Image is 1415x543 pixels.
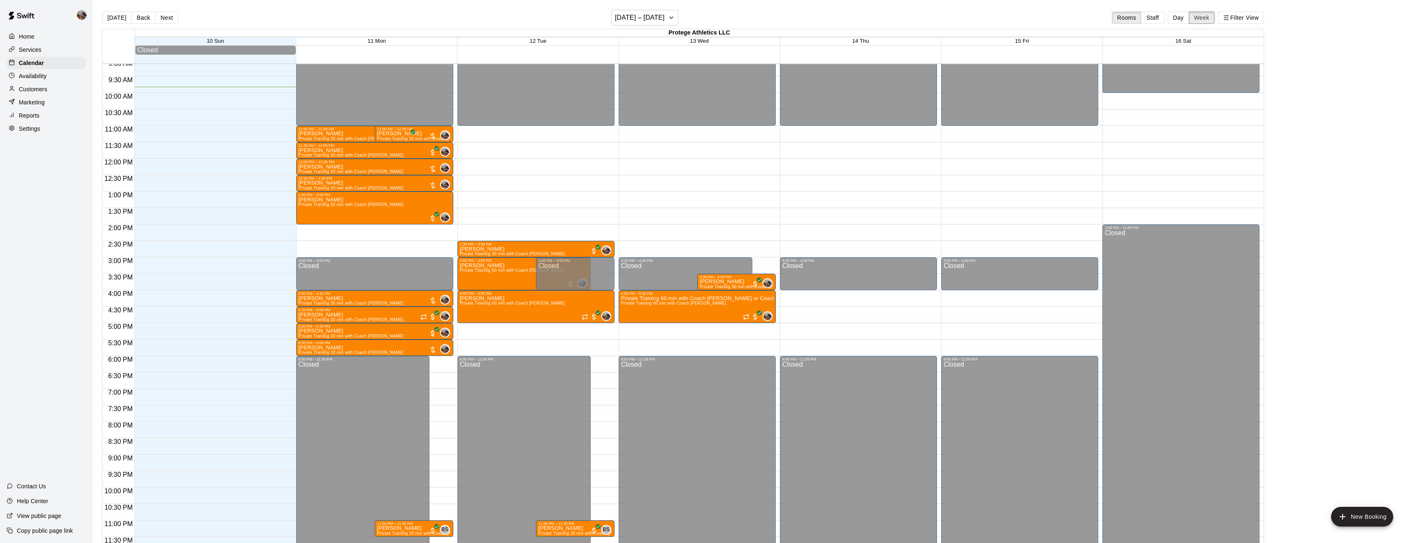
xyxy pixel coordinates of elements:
div: Blaine Johnson [440,130,450,140]
button: Next [155,12,178,24]
div: 5:30 PM – 6:00 PM [299,341,451,345]
span: Blaine Johnson [443,295,450,305]
div: 11:00 PM – 11:30 PM: Private Training 30 min with Coach Bryson Spriggs [536,520,615,537]
p: Marketing [19,98,45,106]
button: 11 Mon [368,38,386,44]
img: Blaine Johnson [441,312,449,320]
div: Blaine Johnson [440,213,450,222]
span: Private Training 60 min with Coach [PERSON_NAME] [460,301,565,305]
div: 11:00 AM – 11:30 AM: Lennox Blair [375,126,453,142]
div: 11:30 AM – 12:00 PM: Jackson Woods [296,142,453,159]
div: Blaine Johnson [440,180,450,189]
div: 6:00 PM – 11:59 PM [621,357,773,361]
span: 10:30 AM [103,109,135,116]
span: 12 Tue [530,38,547,44]
div: 11:00 AM – 11:30 AM [377,127,451,131]
span: 3:00 PM [106,257,135,264]
div: Bryson Spriggs [440,525,450,535]
div: Bryson Spriggs [601,525,611,535]
span: Private Training 30 min with Coach [PERSON_NAME] [299,334,404,338]
span: 12:00 PM [102,159,135,166]
span: 10:00 AM [103,93,135,100]
span: All customers have paid [590,313,598,321]
img: Blaine Johnson [441,131,449,139]
div: 11:00 PM – 11:30 PM: Private Training 30 min with Coach Bryson Spriggs [375,520,453,537]
div: 2:30 PM – 3:00 PM: Lucas Foster [457,241,615,257]
div: 4:00 PM – 5:00 PM [460,291,612,296]
span: All customers have paid [429,313,437,321]
span: Private Training 30 min with Coach [PERSON_NAME] [538,531,644,536]
span: Private Training 30 min with Coach [PERSON_NAME] [377,136,482,141]
div: Settings [7,122,86,135]
span: Private Training 30 min with Coach [PERSON_NAME] [299,153,404,157]
span: 16 Sat [1175,38,1191,44]
img: Blaine Johnson [602,312,610,320]
div: 5:00 PM – 5:30 PM: Alex Johnson [296,323,453,340]
span: Blaine Johnson [443,163,450,173]
button: 10 Sun [206,38,224,44]
div: 3:00 PM – 4:00 PM: Closed [536,257,615,290]
div: 4:30 PM – 5:00 PM: Luke Hader [296,307,453,323]
span: Private Training 30 min with Coach [PERSON_NAME] [299,350,404,355]
p: Availability [19,72,47,80]
span: Private Training 30 min with Coach [PERSON_NAME] [299,136,404,141]
span: Private Training 30 min with Coach [PERSON_NAME] [299,301,404,305]
span: 6:00 PM [106,356,135,363]
span: 1:00 PM [106,192,135,199]
a: Services [7,44,86,56]
div: Closed [782,263,935,293]
span: All customers have paid [429,148,437,157]
div: 11:00 PM – 11:30 PM [377,522,451,526]
span: Blaine Johnson [766,278,772,288]
span: 11:00 PM [102,520,135,527]
span: 5:30 PM [106,340,135,347]
span: 8:00 PM [106,422,135,429]
a: Customers [7,83,86,95]
button: Rooms [1112,12,1141,24]
span: Private Training 30 min with Coach [PERSON_NAME] [460,252,565,256]
span: 5:00 PM [106,323,135,330]
a: Home [7,30,86,43]
span: 14 Thu [852,38,869,44]
span: 9:00 PM [106,455,135,462]
img: Blaine Johnson [441,213,449,222]
p: View public page [17,512,61,520]
div: 3:00 PM – 4:00 PM [299,259,451,263]
div: 3:00 PM – 4:00 PM [782,259,935,263]
span: BS [441,526,448,534]
div: 3:00 PM – 4:00 PM: Closed [941,257,1098,290]
span: Bryson Spriggs [443,525,450,535]
div: 4:00 PM – 5:00 PM [621,291,773,296]
span: Blaine Johnson [443,147,450,157]
span: Private Training 60 min with Coach [PERSON_NAME] [299,202,404,207]
p: Reports [19,111,39,120]
span: 6:30 PM [106,372,135,379]
span: Recurring event [743,314,749,320]
img: Blaine Johnson [441,296,449,304]
span: 12:30 PM [102,175,135,182]
span: Private Training 60 min with Coach [PERSON_NAME] [460,268,565,273]
div: 3:00 PM – 4:00 PM [460,259,589,263]
div: 3:00 PM – 4:00 PM: Closed [619,257,752,290]
span: 4:00 PM [106,290,135,297]
div: Availability [7,70,86,82]
span: Private Training 30 min with Coach [PERSON_NAME] [299,317,404,322]
span: Private Training 30 min with Coach [PERSON_NAME] [299,186,404,190]
span: 3:30 PM [106,274,135,281]
span: 7:30 PM [106,405,135,412]
span: All customers have paid [590,247,598,255]
div: Marketing [7,96,86,109]
span: 11:30 AM [103,142,135,149]
img: Blaine Johnson [441,164,449,172]
div: 4:00 PM – 5:00 PM: Private Training 60 min with Coach Blaine or Coach Thomas [619,290,776,323]
span: All customers have paid [429,329,437,337]
button: 13 Wed [690,38,709,44]
span: 2:00 PM [106,224,135,231]
span: Blaine Johnson [605,311,611,321]
div: 3:00 PM – 4:00 PM [621,259,750,263]
div: 12:00 PM – 12:30 PM: Baron Chen [296,159,453,175]
div: Blaine Johnson [763,311,772,321]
